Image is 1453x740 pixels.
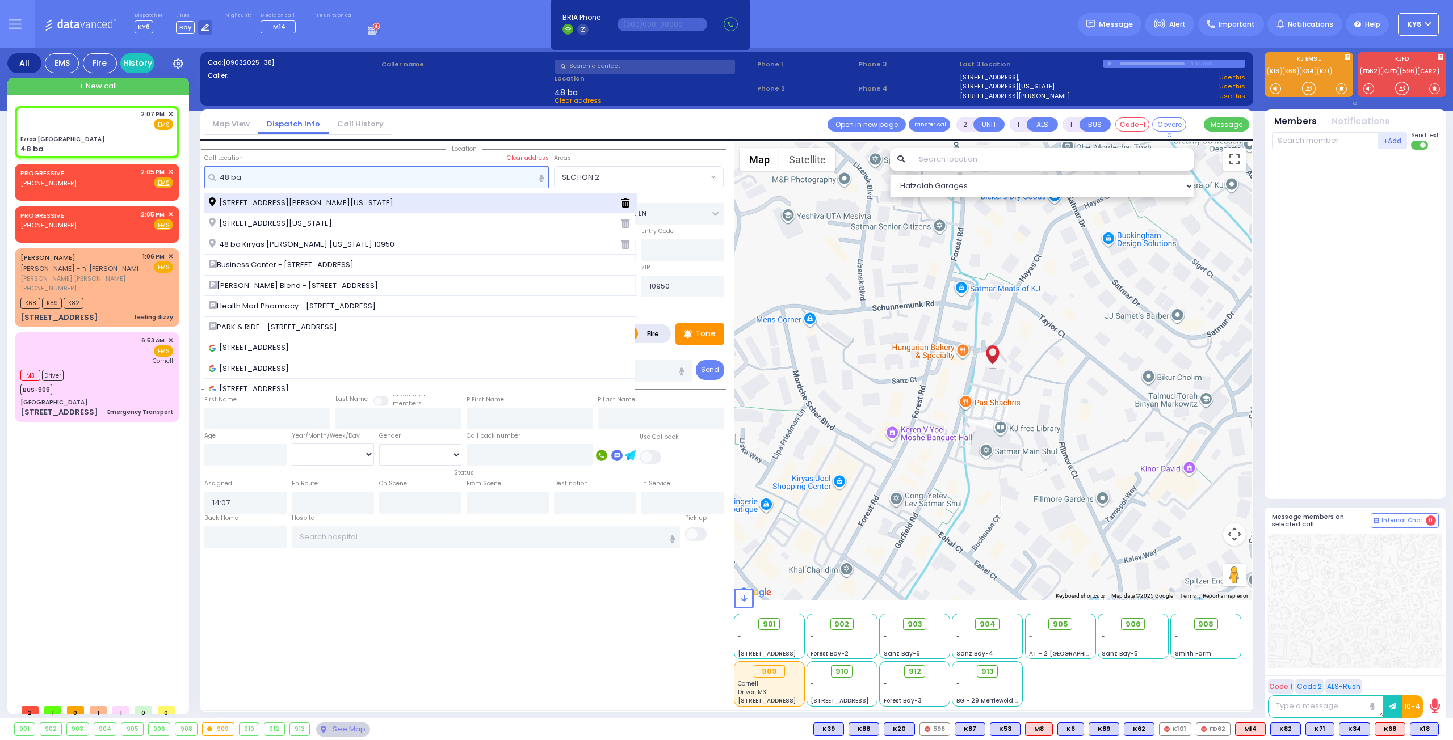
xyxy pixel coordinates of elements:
button: Map camera controls [1223,523,1246,546]
span: [09032025_38] [223,58,274,67]
h5: Message members on selected call [1272,513,1371,528]
div: K88 [849,722,879,736]
label: Hospital [292,514,317,523]
div: K89 [1089,722,1119,736]
div: K62 [1124,722,1154,736]
span: - [1175,632,1178,641]
label: Destination [554,479,588,488]
span: ✕ [168,167,173,177]
div: K53 [990,722,1021,736]
label: Cad: [208,58,377,67]
a: [STREET_ADDRESS][PERSON_NAME] [960,91,1070,101]
span: K82 [64,298,83,309]
img: google_icon.svg [209,386,216,393]
a: Call History [329,119,392,129]
button: Message [1204,117,1249,132]
span: 901 [763,619,776,630]
span: [STREET_ADDRESS] [209,363,293,374]
span: [PERSON_NAME] [PERSON_NAME] [20,274,138,284]
label: Age [204,432,216,441]
div: BLS [884,722,915,736]
div: Year/Month/Week/Day [292,432,374,441]
div: [GEOGRAPHIC_DATA] [20,398,87,407]
div: Fire [83,53,117,73]
div: BLS [1410,722,1439,736]
span: Business Center - [STREET_ADDRESS] [209,259,358,270]
span: - [884,641,887,649]
span: - [738,632,741,641]
span: Smith Farm [1175,649,1211,658]
div: BLS [813,722,844,736]
span: members [393,399,422,408]
div: 909 [754,665,785,678]
button: Send [696,360,724,380]
span: EMS [154,261,173,273]
label: Assigned [204,479,232,488]
span: BUS-909 [20,384,52,395]
span: 903 [908,619,922,630]
span: 6:53 AM [141,336,165,345]
label: Fire [637,327,669,341]
label: P Last Name [598,395,635,404]
span: 1 [90,706,107,714]
span: Help [1365,19,1380,29]
label: Lines [176,12,213,19]
span: 1 [44,706,61,714]
a: [STREET_ADDRESS], [960,73,1019,82]
div: 905 [121,723,143,735]
div: K101 [1159,722,1191,736]
div: BLS [1305,722,1334,736]
img: red-radio-icon.svg [925,726,930,732]
span: Phone 3 [859,60,956,69]
span: - [884,632,887,641]
span: 0 [1426,515,1436,526]
label: Fire units on call [312,12,355,19]
div: M14 [1235,722,1266,736]
button: Code 1 [1268,679,1294,694]
label: Back Home [204,514,238,523]
div: 910 [240,723,259,735]
img: google_icon.svg [209,365,216,372]
span: [PERSON_NAME] - ר' [PERSON_NAME] [20,264,144,273]
i: Delete fron history [621,219,629,228]
span: Internal Chat [1381,517,1423,525]
div: feeling dizzy [134,313,173,322]
span: - [1175,641,1178,649]
span: Alert [1169,19,1186,29]
a: [PERSON_NAME] [20,253,75,262]
span: BRIA Phone [562,12,600,23]
u: EMS [158,179,170,187]
span: - [956,641,960,649]
span: Sanz Bay-4 [956,649,993,658]
div: Ezras [GEOGRAPHIC_DATA] [20,135,104,143]
input: Search a contact [555,60,735,74]
i: Delete fron history [621,198,629,208]
span: Cornell [153,357,173,365]
div: BLS [1124,722,1154,736]
span: 912 [909,666,921,677]
label: En Route [292,479,318,488]
a: K71 [1317,67,1332,75]
label: Call Location [204,154,243,163]
span: EMS [154,345,173,357]
span: SECTION 2 [555,167,708,187]
label: Gender [379,432,401,441]
a: FD62 [1360,67,1380,75]
div: BLS [1339,722,1370,736]
img: Google [737,585,774,600]
a: K18 [1267,67,1282,75]
button: BUS [1080,117,1111,132]
span: - [1029,641,1032,649]
input: Search location here [204,166,549,188]
div: BLS [990,722,1021,736]
span: M3 [20,370,40,381]
span: Important [1219,19,1255,29]
div: BLS [1270,722,1301,736]
div: 908 [175,723,197,735]
div: 906 [149,723,170,735]
label: P First Name [467,395,504,404]
span: [STREET_ADDRESS][PERSON_NAME][US_STATE] [209,197,397,209]
u: EMS [158,221,170,230]
span: 48 ba [555,87,578,96]
span: Bay [176,21,195,34]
